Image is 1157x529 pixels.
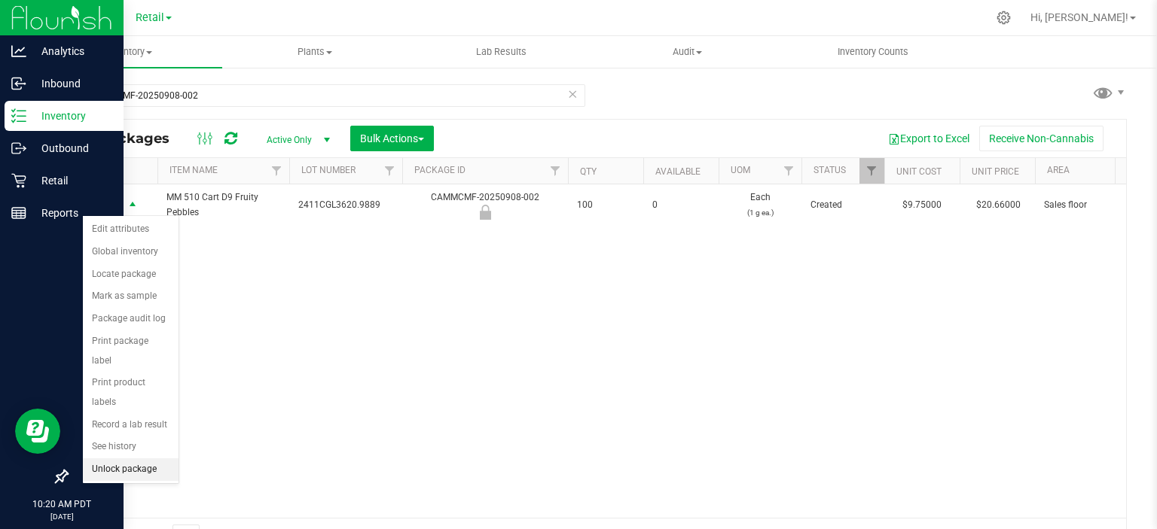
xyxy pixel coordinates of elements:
[969,194,1028,216] span: $20.66000
[11,173,26,188] inline-svg: Retail
[11,108,26,123] inline-svg: Inventory
[652,198,710,212] span: 0
[400,190,570,220] div: CAMMCMF-20250908-002
[456,45,547,59] span: Lab Results
[83,414,179,436] li: Record a lab result
[594,36,780,68] a: Audit
[7,497,117,511] p: 10:20 AM PDT
[400,205,570,220] div: Newly Received
[979,126,1104,151] button: Receive Non-Cannabis
[1044,198,1139,212] span: Sales floor
[859,158,884,184] a: Filter
[83,285,179,308] li: Mark as sample
[1047,165,1070,175] a: Area
[11,76,26,91] inline-svg: Inbound
[728,205,792,220] p: (1 g ea.)
[301,165,356,175] a: Lot Number
[7,511,117,522] p: [DATE]
[26,74,117,93] p: Inbound
[360,132,424,144] span: Bulk Actions
[878,126,979,151] button: Export to Excel
[896,166,942,177] a: Unit Cost
[26,204,117,222] p: Reports
[124,195,142,216] span: select
[377,158,402,184] a: Filter
[777,158,801,184] a: Filter
[169,165,218,175] a: Item Name
[83,436,179,458] li: See history
[78,130,185,147] span: All Packages
[11,205,26,220] inline-svg: Reports
[36,36,222,68] a: Inventory
[83,330,179,372] li: Print package label
[66,84,585,107] input: Search Package ID, Item Name, SKU, Lot or Part Number...
[166,190,280,219] span: MM 510 Cart D9 Fruity Pebbles
[83,263,179,286] li: Locate package
[36,45,222,59] span: Inventory
[222,36,408,68] a: Plants
[408,36,594,68] a: Lab Results
[11,44,26,59] inline-svg: Analytics
[15,409,60,454] iframe: Resource center
[264,158,289,184] a: Filter
[577,198,634,212] span: 100
[414,165,466,175] a: Package ID
[83,218,179,241] li: Edit attributes
[350,126,434,151] button: Bulk Actions
[83,372,179,413] li: Print product labels
[655,166,701,177] a: Available
[11,141,26,156] inline-svg: Outbound
[595,45,780,59] span: Audit
[884,184,960,226] td: $9.75000
[26,107,117,125] p: Inventory
[298,198,393,212] span: 2411CGL3620.9889
[811,198,875,212] span: Created
[26,42,117,60] p: Analytics
[83,308,179,330] li: Package audit log
[817,45,929,59] span: Inventory Counts
[731,165,750,175] a: UOM
[26,139,117,157] p: Outbound
[83,241,179,263] li: Global inventory
[780,36,966,68] a: Inventory Counts
[223,45,408,59] span: Plants
[136,11,164,24] span: Retail
[26,172,117,190] p: Retail
[567,84,578,104] span: Clear
[972,166,1019,177] a: Unit Price
[580,166,597,177] a: Qty
[728,190,792,219] span: Each
[83,458,179,481] li: Unlock package
[543,158,568,184] a: Filter
[1030,11,1128,23] span: Hi, [PERSON_NAME]!
[994,11,1013,25] div: Manage settings
[814,165,846,175] a: Status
